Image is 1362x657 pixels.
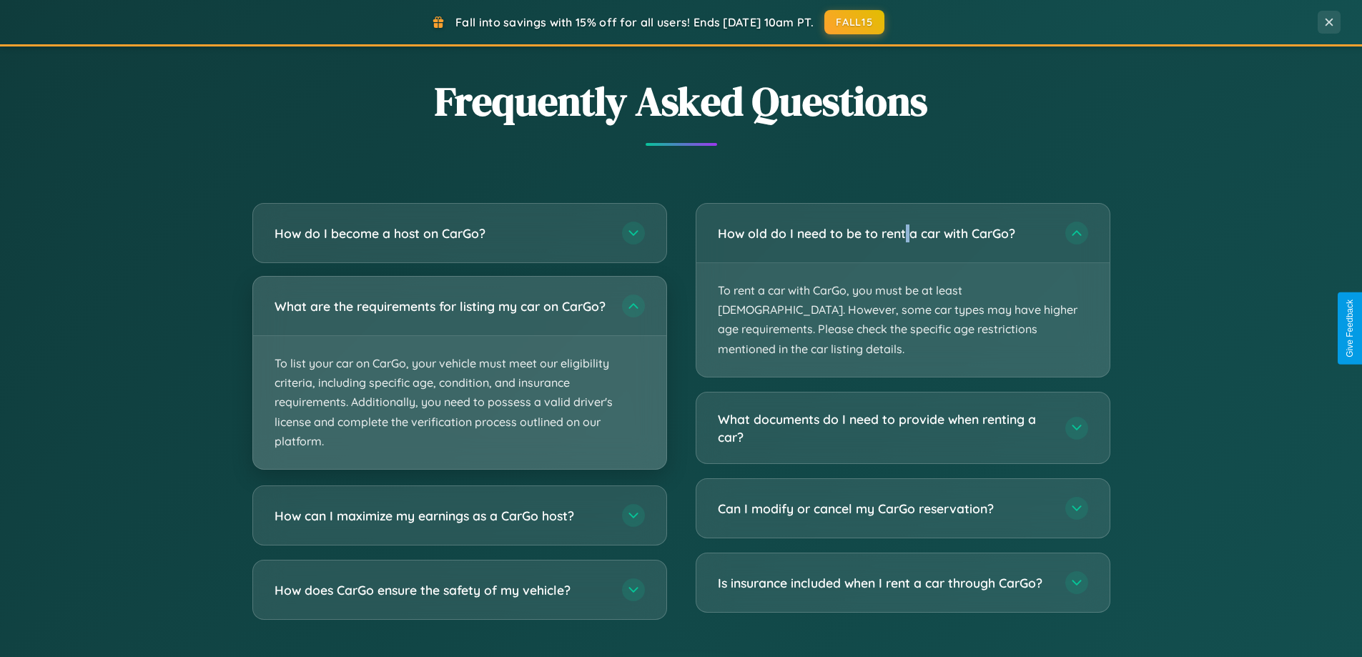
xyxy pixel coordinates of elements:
h3: Can I modify or cancel my CarGo reservation? [718,500,1051,518]
div: Give Feedback [1345,300,1355,357]
h3: How can I maximize my earnings as a CarGo host? [275,507,608,525]
h3: How does CarGo ensure the safety of my vehicle? [275,581,608,599]
span: Fall into savings with 15% off for all users! Ends [DATE] 10am PT. [455,15,814,29]
h3: Is insurance included when I rent a car through CarGo? [718,574,1051,592]
h2: Frequently Asked Questions [252,74,1110,129]
h3: How do I become a host on CarGo? [275,224,608,242]
h3: What documents do I need to provide when renting a car? [718,410,1051,445]
h3: How old do I need to be to rent a car with CarGo? [718,224,1051,242]
p: To rent a car with CarGo, you must be at least [DEMOGRAPHIC_DATA]. However, some car types may ha... [696,263,1110,377]
p: To list your car on CarGo, your vehicle must meet our eligibility criteria, including specific ag... [253,336,666,469]
button: FALL15 [824,10,884,34]
h3: What are the requirements for listing my car on CarGo? [275,297,608,315]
